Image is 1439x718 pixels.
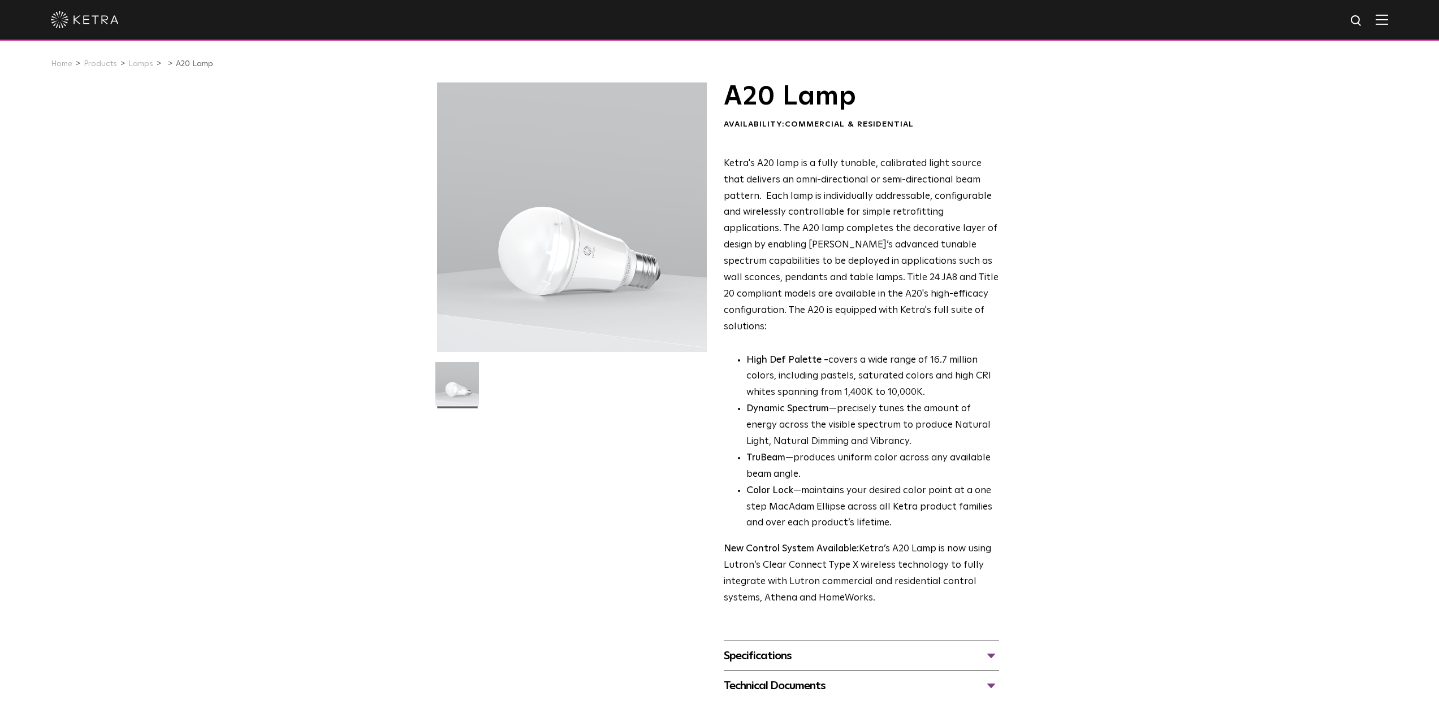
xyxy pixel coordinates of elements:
[84,60,117,68] a: Products
[724,677,999,695] div: Technical Documents
[746,401,999,450] li: —precisely tunes the amount of energy across the visible spectrum to produce Natural Light, Natur...
[51,11,119,28] img: ketra-logo-2019-white
[128,60,153,68] a: Lamps
[785,120,914,128] span: Commercial & Residential
[1350,14,1364,28] img: search icon
[746,486,793,495] strong: Color Lock
[724,544,859,554] strong: New Control System Available:
[724,541,999,607] p: Ketra’s A20 Lamp is now using Lutron’s Clear Connect Type X wireless technology to fully integrat...
[435,362,479,414] img: A20-Lamp-2021-Web-Square
[724,159,999,332] span: Ketra's A20 lamp is a fully tunable, calibrated light source that delivers an omni-directional or...
[176,60,213,68] a: A20 Lamp
[746,404,829,414] strong: Dynamic Spectrum
[746,453,785,463] strong: TruBeam
[51,60,72,68] a: Home
[746,483,999,532] li: —maintains your desired color point at a one step MacAdam Ellipse across all Ketra product famili...
[746,450,999,483] li: —produces uniform color across any available beam angle.
[724,119,999,130] div: Availability:
[724,647,999,665] div: Specifications
[746,355,828,365] strong: High Def Palette -
[724,82,999,111] h1: A20 Lamp
[746,353,999,402] p: covers a wide range of 16.7 million colors, including pastels, saturated colors and high CRI whit...
[1376,14,1388,25] img: Hamburger%20Nav.svg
